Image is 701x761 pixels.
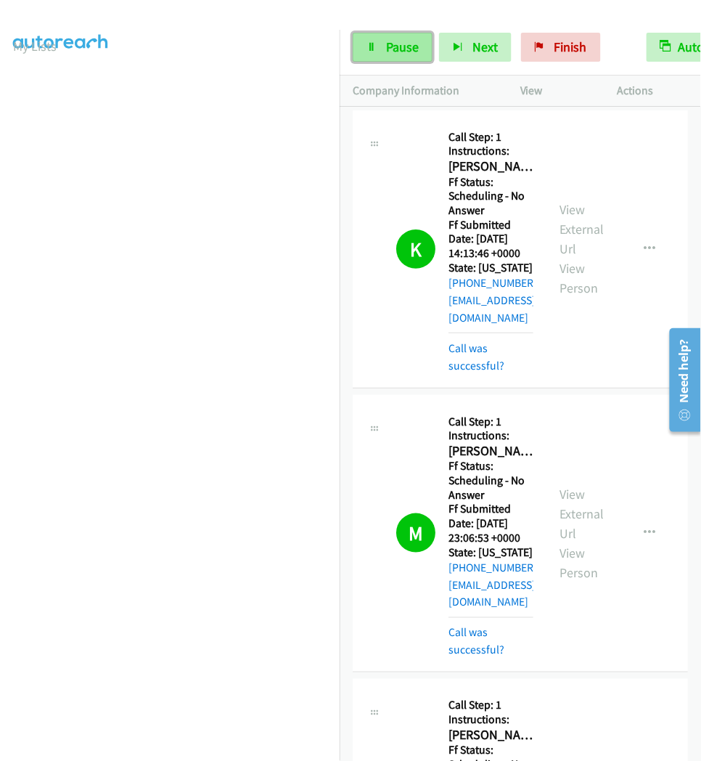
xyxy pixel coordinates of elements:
h2: [PERSON_NAME] [448,443,533,460]
p: Actions [618,82,689,99]
h5: Instructions: [448,428,533,443]
a: View External Url [559,486,604,542]
a: [EMAIL_ADDRESS][DOMAIN_NAME] [448,293,536,325]
a: Finish [521,33,601,62]
button: Next [439,33,512,62]
a: [PHONE_NUMBER] [448,276,537,290]
a: View External Url [559,201,604,257]
a: [PHONE_NUMBER] [448,561,537,574]
a: [EMAIL_ADDRESS][DOMAIN_NAME] [448,578,536,609]
h2: [PERSON_NAME] [448,728,533,744]
h5: State: [US_STATE] [448,545,533,560]
h5: Ff Submitted Date: [DATE] 14:13:46 +0000 [448,218,533,261]
span: Pause [386,38,419,55]
iframe: Resource Center [660,322,701,438]
h5: Ff Submitted Date: [DATE] 23:06:53 +0000 [448,502,533,545]
a: View Person [559,260,598,296]
a: My Lists [13,38,57,54]
p: View [520,82,591,99]
a: Pause [353,33,433,62]
h5: Instructions: [448,144,533,158]
h5: Ff Status: Scheduling - No Answer [448,459,533,502]
a: Call was successful? [448,341,504,373]
h5: State: [US_STATE] [448,261,533,275]
h2: [PERSON_NAME] [448,158,533,175]
h5: Ff Status: Scheduling - No Answer [448,175,533,218]
a: View Person [559,545,598,581]
a: Call was successful? [448,626,504,657]
h5: Call Step: 1 [448,699,533,713]
iframe: Dialpad [13,69,340,759]
p: Company Information [353,82,494,99]
h5: Call Step: 1 [448,130,533,145]
h5: Instructions: [448,713,533,728]
span: Next [472,38,498,55]
h5: Call Step: 1 [448,415,533,429]
h1: M [396,513,435,553]
span: Finish [554,38,587,55]
h1: K [396,229,435,269]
